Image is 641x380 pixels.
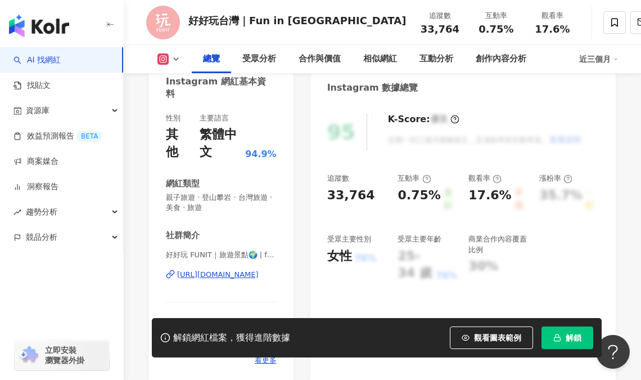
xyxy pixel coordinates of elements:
div: 互動分析 [419,52,453,66]
a: 洞察報告 [13,181,58,193]
div: 總覽 [203,52,220,66]
div: 17.6% [468,187,511,212]
button: 觀看圖表範例 [450,327,533,349]
div: 漲粉率 [539,173,572,184]
img: chrome extension [18,346,40,364]
span: 解鎖 [566,333,581,342]
div: 繁體中文 [200,126,242,161]
div: 受眾主要年齡 [398,234,441,244]
span: 看更多 [255,355,277,365]
span: 33,764 [421,23,459,35]
a: searchAI 找網紅 [13,55,61,66]
div: 互動率 [475,10,517,21]
div: 合作與價值 [299,52,341,66]
div: 追蹤數 [418,10,461,21]
div: 創作內容分析 [476,52,526,66]
div: 觀看率 [468,173,502,184]
div: 性別 [166,113,180,123]
div: 其他 [166,126,188,161]
div: 受眾主要性別 [327,234,371,244]
span: 立即安裝 瀏覽器外掛 [45,345,84,365]
span: rise [13,208,21,216]
div: 追蹤數 [327,173,349,184]
span: 資源庫 [26,98,49,123]
span: 0.75% [479,24,513,35]
div: 觀看率 [531,10,574,21]
div: Instagram 網紅基本資料 [166,75,271,101]
img: logo [9,15,69,37]
div: K-Score : [388,113,459,126]
div: 互動率 [398,173,431,184]
div: Instagram 數據總覽 [327,82,418,94]
div: 近三個月 [579,50,619,68]
span: 觀看圖表範例 [474,333,521,342]
div: 商業合作內容覆蓋比例 [468,234,528,254]
div: 女性 [327,248,352,265]
button: 解鎖 [541,327,593,349]
div: 相似網紅 [363,52,397,66]
a: chrome extension立即安裝 瀏覽器外掛 [15,340,109,370]
div: 好好玩台灣｜Fun in [GEOGRAPHIC_DATA] [188,14,406,28]
a: [URL][DOMAIN_NAME] [166,270,277,280]
div: 社群簡介 [166,230,200,242]
a: 商案媒合 [13,156,58,167]
img: KOL Avatar [146,6,180,39]
span: 趨勢分析 [26,199,57,225]
a: 找貼文 [13,80,51,91]
span: 17.6% [535,24,570,35]
div: 33,764 [327,187,375,204]
span: 94.9% [245,148,277,160]
span: 親子旅遊 · 登山攀岩 · 台灣旅遊 · 美食 · 旅遊 [166,193,277,213]
div: 0.75% [398,187,440,212]
div: 主要語言 [200,113,229,123]
div: 解鎖網紅檔案，獲得進階數據 [173,332,290,344]
div: 網紅類型 [166,178,200,190]
span: 好好玩 FUNIT｜旅遊景點🌍 | funit_tw [166,250,277,260]
a: 效益預測報告BETA [13,131,102,142]
div: [URL][DOMAIN_NAME] [177,270,259,280]
div: 受眾分析 [242,52,276,66]
span: 競品分析 [26,225,57,250]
